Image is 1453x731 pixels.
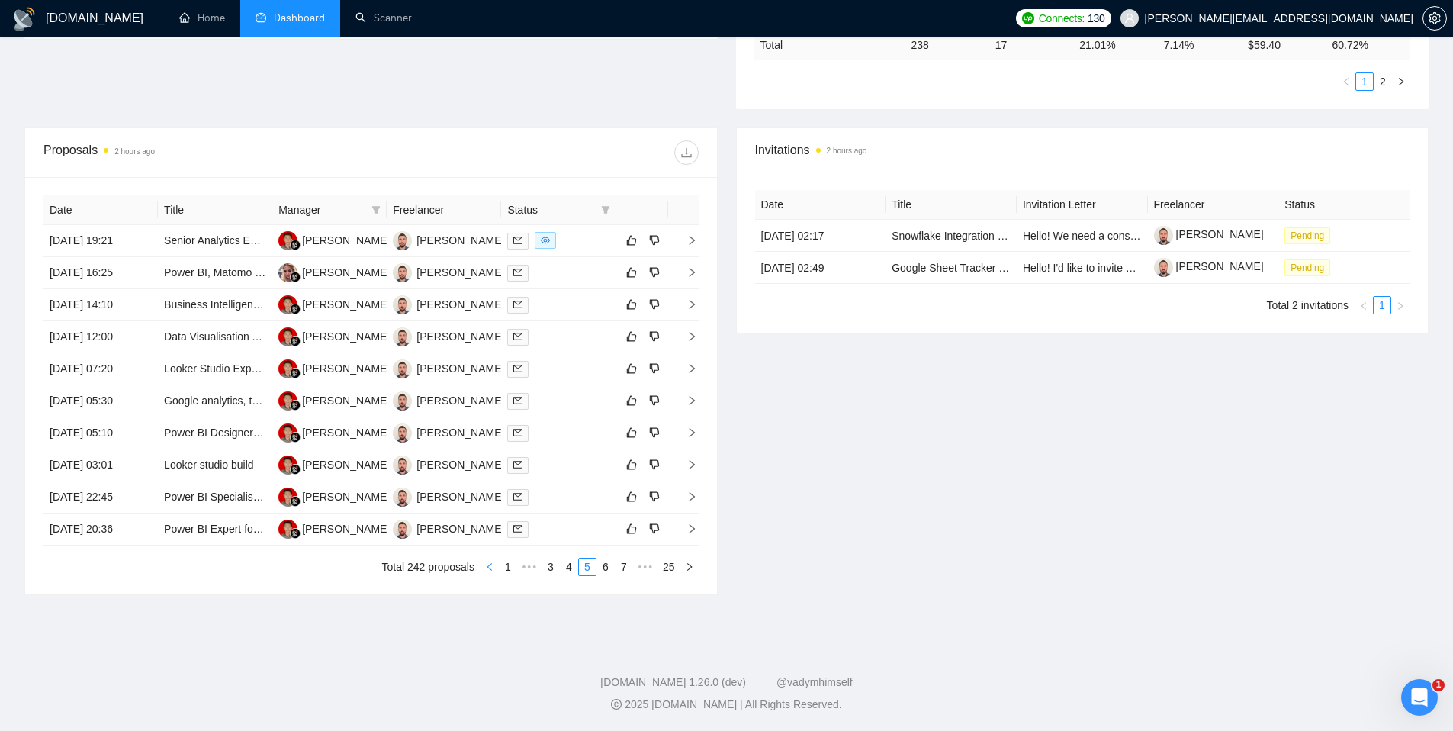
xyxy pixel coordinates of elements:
[272,195,387,225] th: Manager
[1432,679,1445,691] span: 1
[645,327,664,346] button: dislike
[278,522,390,534] a: RS[PERSON_NAME]
[1422,6,1447,31] button: setting
[616,559,632,575] a: 7
[158,481,272,514] td: Power BI Specialist for Project Finalization in Riyadh (Arabic )
[43,449,158,481] td: [DATE] 03:01
[680,558,699,576] button: right
[513,492,522,501] span: mail
[43,140,371,165] div: Proposals
[278,458,390,470] a: RS[PERSON_NAME]
[1397,77,1406,86] span: right
[290,336,301,346] img: gigradar-bm.png
[43,385,158,417] td: [DATE] 05:30
[278,391,297,411] img: RS
[302,424,390,441] div: [PERSON_NAME]
[368,198,384,221] span: filter
[278,426,390,438] a: RS[PERSON_NAME]
[158,321,272,353] td: Data Visualisation Analyst
[541,236,550,245] span: eye
[645,488,664,506] button: dislike
[1342,77,1351,86] span: left
[645,295,664,314] button: dislike
[1391,296,1410,314] li: Next Page
[43,481,158,514] td: [DATE] 22:45
[674,331,697,342] span: right
[1355,296,1373,314] button: left
[12,7,37,31] img: logo
[649,330,660,343] span: dislike
[597,559,614,575] a: 6
[302,264,390,281] div: [PERSON_NAME]
[674,491,697,502] span: right
[393,362,504,374] a: NE[PERSON_NAME]
[657,558,680,576] li: 25
[1392,72,1410,91] li: Next Page
[393,426,504,438] a: NE[PERSON_NAME]
[158,417,272,449] td: Power BI Designer Needed for Report Customization
[622,359,641,378] button: like
[542,559,559,575] a: 3
[302,520,390,537] div: [PERSON_NAME]
[674,235,697,246] span: right
[1154,226,1173,245] img: c1fc_27FLf1EH3L5AMFf83tGS6yaxyVnKv9AQzsnZAAlewa1bmmPsWnBFgF8h6rQJW
[626,491,637,503] span: like
[43,257,158,289] td: [DATE] 16:25
[164,234,378,246] a: Senior Analytics Engineer (B2C Subscription)
[886,252,1017,284] td: Google Sheet Tracker for Insurance Agency - IPA Tracking
[1242,30,1326,60] td: $ 59.40
[371,205,381,214] span: filter
[278,298,390,310] a: RS[PERSON_NAME]
[1148,190,1279,220] th: Freelancer
[355,11,412,24] a: searchScanner
[596,558,615,576] li: 6
[278,231,297,250] img: RS
[675,147,698,159] span: download
[611,699,622,710] span: copyright
[578,558,596,576] li: 5
[649,234,660,246] span: dislike
[626,298,637,311] span: like
[622,456,641,474] button: like
[1422,12,1447,24] a: setting
[290,272,301,282] img: gigradar-bm.png
[158,353,272,385] td: Looker Studio Expert Needed
[513,300,522,309] span: mail
[393,520,412,539] img: NE
[302,456,390,473] div: [PERSON_NAME]
[43,225,158,257] td: [DATE] 19:21
[645,456,664,474] button: dislike
[626,523,637,535] span: like
[302,488,390,505] div: [PERSON_NAME]
[755,140,1410,159] span: Invitations
[278,423,297,443] img: RS
[1017,190,1148,220] th: Invitation Letter
[500,559,516,575] a: 1
[1326,30,1410,60] td: 60.72 %
[1374,297,1390,314] a: 1
[1396,301,1405,311] span: right
[658,559,680,575] a: 25
[164,362,304,375] a: Looker Studio Expert Needed
[622,327,641,346] button: like
[507,201,594,218] span: Status
[755,220,886,252] td: [DATE] 02:17
[43,417,158,449] td: [DATE] 05:10
[649,427,660,439] span: dislike
[1154,260,1264,272] a: [PERSON_NAME]
[416,424,504,441] div: [PERSON_NAME]
[886,220,1017,252] td: Snowflake Integration Consult
[1124,13,1135,24] span: user
[1337,72,1355,91] li: Previous Page
[513,428,522,437] span: mail
[649,491,660,503] span: dislike
[499,558,517,576] li: 1
[1391,296,1410,314] button: right
[513,236,522,245] span: mail
[290,528,301,539] img: gigradar-bm.png
[622,488,641,506] button: like
[674,459,697,470] span: right
[685,562,694,572] span: right
[481,558,499,576] li: Previous Page
[43,289,158,321] td: [DATE] 14:10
